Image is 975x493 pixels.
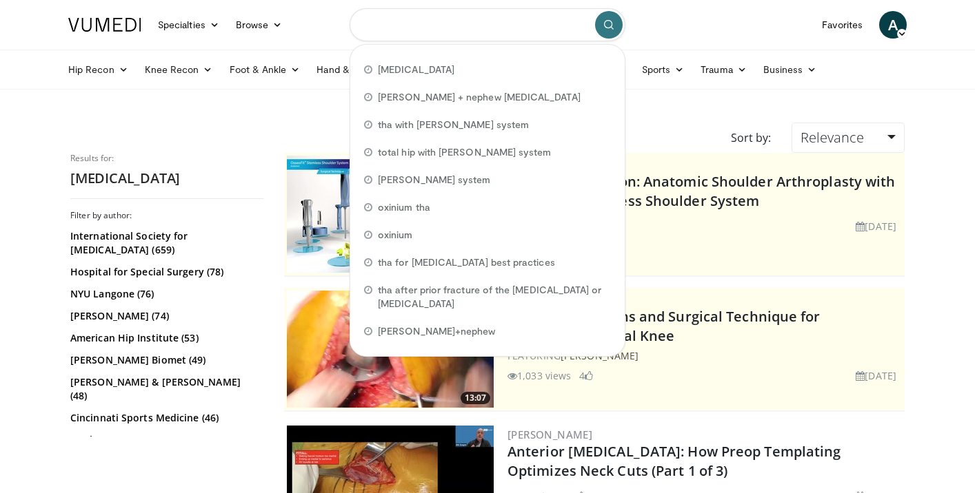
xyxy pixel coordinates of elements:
[378,145,551,159] span: total hip with [PERSON_NAME] system
[378,228,413,242] span: oxinium
[70,433,260,447] a: Stryker . (42)
[856,219,896,233] li: [DATE]
[792,123,905,153] a: Relevance
[60,56,137,83] a: Hip Recon
[308,56,397,83] a: Hand & Wrist
[228,11,291,39] a: Browse
[378,200,430,214] span: oxinium tha
[70,353,260,367] a: [PERSON_NAME] Biomet (49)
[350,8,625,41] input: Search topics, interventions
[70,411,260,425] a: Cincinnati Sports Medicine (46)
[70,229,260,257] a: International Society for [MEDICAL_DATA] (659)
[287,291,494,408] img: 3efde6b3-4cc2-4370-89c9-d2e13bff7c5c.300x170_q85_crop-smart_upscale.jpg
[378,63,454,76] span: [MEDICAL_DATA]
[221,56,309,83] a: Foot & Ankle
[287,291,494,408] a: 13:07
[70,309,260,323] a: [PERSON_NAME] (74)
[150,11,228,39] a: Specialties
[378,283,611,311] span: tha after prior fracture of the [MEDICAL_DATA] or [MEDICAL_DATA]
[856,368,896,383] li: [DATE]
[137,56,221,83] a: Knee Recon
[814,11,871,39] a: Favorites
[68,18,141,32] img: VuMedi Logo
[70,210,263,221] h3: Filter by author:
[579,368,593,383] li: 4
[287,156,494,273] a: 06:20
[378,118,529,132] span: tha with [PERSON_NAME] system
[879,11,907,39] a: A
[721,123,781,153] div: Sort by:
[378,90,581,104] span: [PERSON_NAME] + nephew [MEDICAL_DATA]
[70,169,263,187] h2: [MEDICAL_DATA]
[507,428,592,441] a: [PERSON_NAME]
[378,324,495,338] span: [PERSON_NAME]+nephew
[70,265,260,279] a: Hospital for Special Surgery (78)
[755,56,825,83] a: Business
[801,128,864,147] span: Relevance
[70,287,260,301] a: NYU Langone (76)
[692,56,755,83] a: Trauma
[378,173,490,187] span: [PERSON_NAME] system
[70,153,263,164] p: Results for:
[461,392,490,404] span: 13:07
[378,255,555,269] span: tha for [MEDICAL_DATA] best practices
[507,442,841,480] a: Anterior [MEDICAL_DATA]: How Preop Templating Optimizes Neck Cuts (Part 1 of 3)
[507,368,571,383] li: 1,033 views
[507,307,821,345] a: Patient Indications and Surgical Technique for Cementless Partial Knee
[634,56,693,83] a: Sports
[70,331,260,345] a: American Hip Institute (53)
[507,348,902,363] div: FEATURING
[70,375,260,403] a: [PERSON_NAME] & [PERSON_NAME] (48)
[507,172,896,210] a: Surgical Animation: Anatomic Shoulder Arthroplasty with OsseoFit™ Stemless Shoulder System
[287,156,494,273] img: 84e7f812-2061-4fff-86f6-cdff29f66ef4.300x170_q85_crop-smart_upscale.jpg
